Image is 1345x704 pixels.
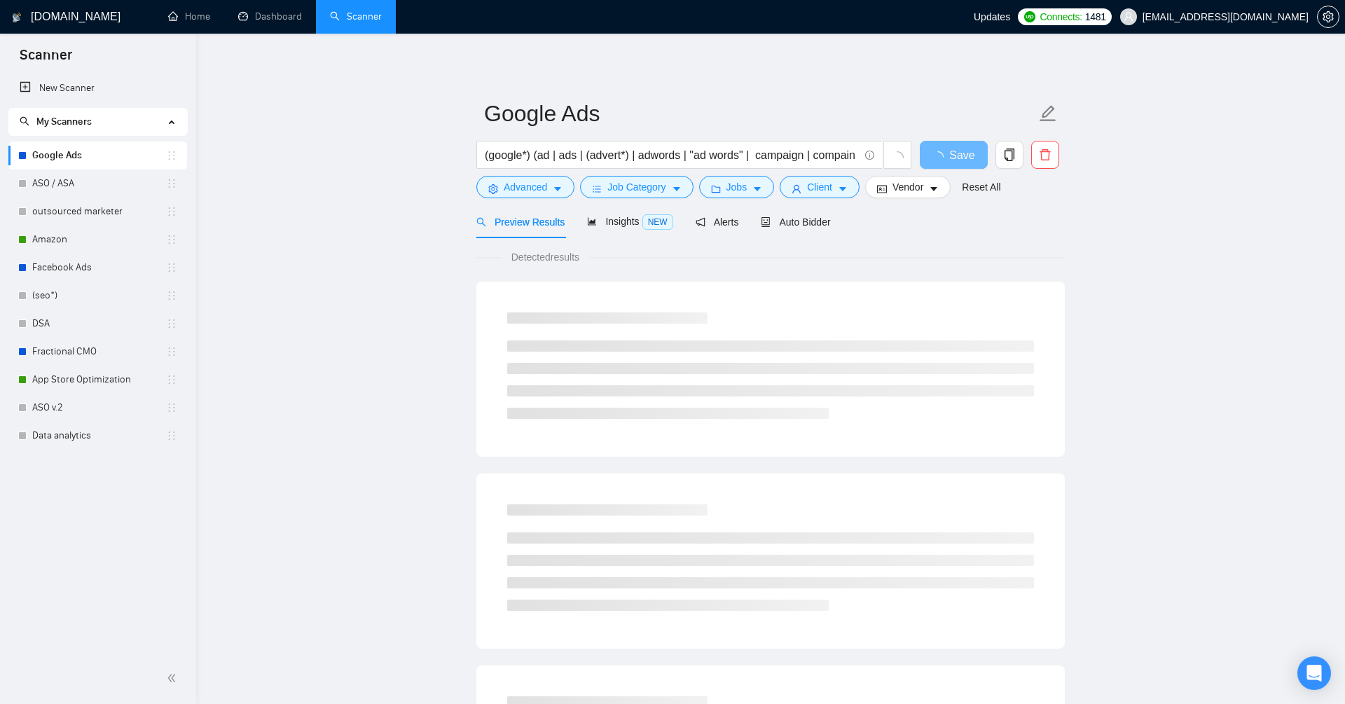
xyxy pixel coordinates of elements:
a: Fractional CMO [32,338,166,366]
span: holder [166,318,177,329]
li: ASO v.2 [8,394,187,422]
span: My Scanners [36,116,92,127]
a: ASO / ASA [32,170,166,198]
span: edit [1039,104,1057,123]
input: Scanner name... [484,96,1036,131]
span: caret-down [553,184,563,194]
button: barsJob Categorycaret-down [580,176,693,198]
span: Scanner [8,45,83,74]
li: Fractional CMO [8,338,187,366]
span: holder [166,430,177,441]
span: delete [1032,149,1058,161]
button: userClientcaret-down [780,176,860,198]
li: App Store Optimization [8,366,187,394]
span: 1481 [1085,9,1106,25]
span: user [792,184,801,194]
span: holder [166,346,177,357]
span: setting [488,184,498,194]
span: Alerts [696,216,739,228]
a: ASO v.2 [32,394,166,422]
a: Facebook Ads [32,254,166,282]
span: caret-down [672,184,682,194]
span: caret-down [838,184,848,194]
a: outsourced marketer [32,198,166,226]
span: notification [696,217,705,227]
span: Auto Bidder [761,216,830,228]
button: Save [920,141,988,169]
span: Jobs [726,179,747,195]
span: Detected results [502,249,589,265]
button: setting [1317,6,1339,28]
span: holder [166,178,177,189]
a: setting [1317,11,1339,22]
span: setting [1318,11,1339,22]
span: bars [592,184,602,194]
span: holder [166,290,177,301]
span: Updates [974,11,1010,22]
span: Client [807,179,832,195]
button: copy [995,141,1023,169]
a: Reset All [962,179,1000,195]
span: Save [949,146,974,164]
span: search [476,217,486,227]
button: delete [1031,141,1059,169]
span: folder [711,184,721,194]
span: loading [932,151,949,163]
span: caret-down [752,184,762,194]
a: DSA [32,310,166,338]
button: settingAdvancedcaret-down [476,176,574,198]
li: ASO / ASA [8,170,187,198]
a: (seo*) [32,282,166,310]
span: holder [166,234,177,245]
span: caret-down [929,184,939,194]
span: holder [166,374,177,385]
span: Connects: [1040,9,1082,25]
span: My Scanners [20,116,92,127]
a: App Store Optimization [32,366,166,394]
li: (seo*) [8,282,187,310]
li: Facebook Ads [8,254,187,282]
span: Job Category [607,179,665,195]
a: Google Ads [32,142,166,170]
span: Vendor [892,179,923,195]
button: folderJobscaret-down [699,176,775,198]
li: outsourced marketer [8,198,187,226]
span: Advanced [504,179,547,195]
div: Open Intercom Messenger [1297,656,1331,690]
span: holder [166,262,177,273]
span: Insights [587,216,672,227]
span: copy [996,149,1023,161]
a: Data analytics [32,422,166,450]
li: New Scanner [8,74,187,102]
a: New Scanner [20,74,176,102]
li: DSA [8,310,187,338]
span: loading [891,151,904,164]
a: searchScanner [330,11,382,22]
span: Preview Results [476,216,565,228]
input: Search Freelance Jobs... [485,146,859,164]
span: double-left [167,671,181,685]
span: area-chart [587,216,597,226]
span: info-circle [865,151,874,160]
span: holder [166,150,177,161]
span: robot [761,217,771,227]
li: Google Ads [8,142,187,170]
a: dashboardDashboard [238,11,302,22]
span: holder [166,402,177,413]
li: Data analytics [8,422,187,450]
img: logo [12,6,22,29]
span: NEW [642,214,673,230]
button: idcardVendorcaret-down [865,176,951,198]
span: search [20,116,29,126]
span: holder [166,206,177,217]
span: user [1124,12,1133,22]
a: Amazon [32,226,166,254]
a: homeHome [168,11,210,22]
img: upwork-logo.png [1024,11,1035,22]
span: idcard [877,184,887,194]
li: Amazon [8,226,187,254]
